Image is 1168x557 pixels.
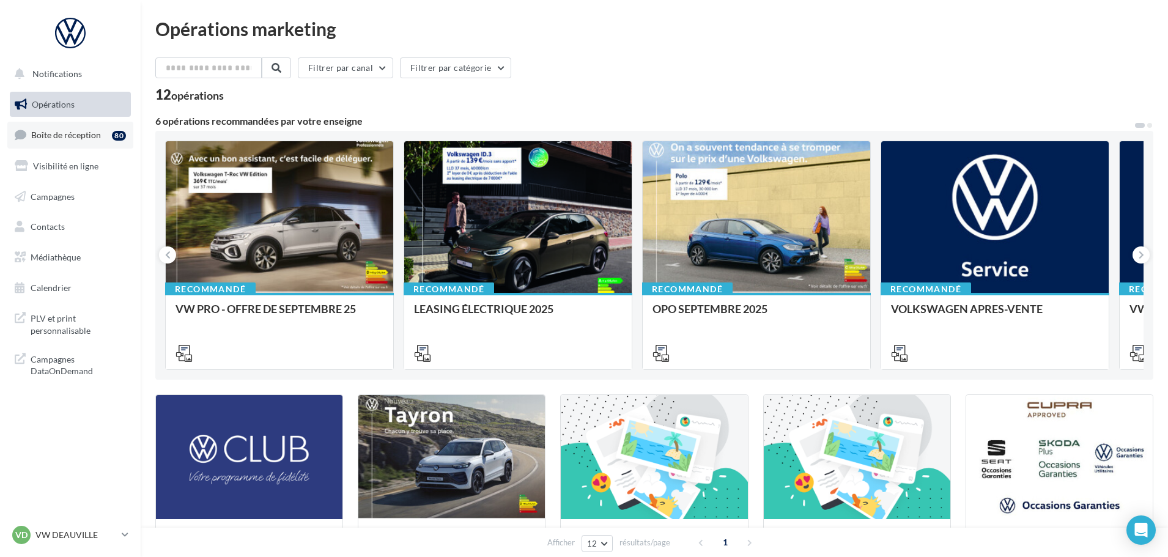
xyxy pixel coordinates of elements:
div: Recommandé [404,282,494,296]
div: Open Intercom Messenger [1126,515,1156,545]
div: Opérations marketing [155,20,1153,38]
div: OPO SEPTEMBRE 2025 [652,303,860,327]
span: Médiathèque [31,252,81,262]
span: Boîte de réception [31,130,101,140]
a: VD VW DEAUVILLE [10,523,131,547]
a: Opérations [7,92,133,117]
div: 80 [112,131,126,141]
a: Contacts [7,214,133,240]
div: VOLKSWAGEN APRES-VENTE [891,303,1099,327]
button: Filtrer par catégorie [400,57,511,78]
span: Campagnes [31,191,75,201]
button: Filtrer par canal [298,57,393,78]
a: Calendrier [7,275,133,301]
div: opérations [171,90,224,101]
div: LEASING ÉLECTRIQUE 2025 [414,303,622,327]
div: 6 opérations recommandées par votre enseigne [155,116,1134,126]
a: PLV et print personnalisable [7,305,133,341]
div: Recommandé [165,282,256,296]
span: Opérations [32,99,75,109]
a: Campagnes DataOnDemand [7,346,133,382]
div: Recommandé [881,282,971,296]
span: VD [15,529,28,541]
span: PLV et print personnalisable [31,310,126,336]
span: Visibilité en ligne [33,161,98,171]
a: Campagnes [7,184,133,210]
span: Calendrier [31,282,72,293]
a: Visibilité en ligne [7,153,133,179]
span: Notifications [32,68,82,79]
div: VW PRO - OFFRE DE SEPTEMBRE 25 [176,303,383,327]
span: résultats/page [619,537,670,548]
div: Recommandé [642,282,733,296]
span: 12 [587,539,597,548]
span: Afficher [547,537,575,548]
button: Notifications [7,61,128,87]
a: Boîte de réception80 [7,122,133,148]
a: Médiathèque [7,245,133,270]
p: VW DEAUVILLE [35,529,117,541]
span: Campagnes DataOnDemand [31,351,126,377]
span: 1 [715,533,735,552]
div: 12 [155,88,224,101]
span: Contacts [31,221,65,232]
button: 12 [582,535,613,552]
